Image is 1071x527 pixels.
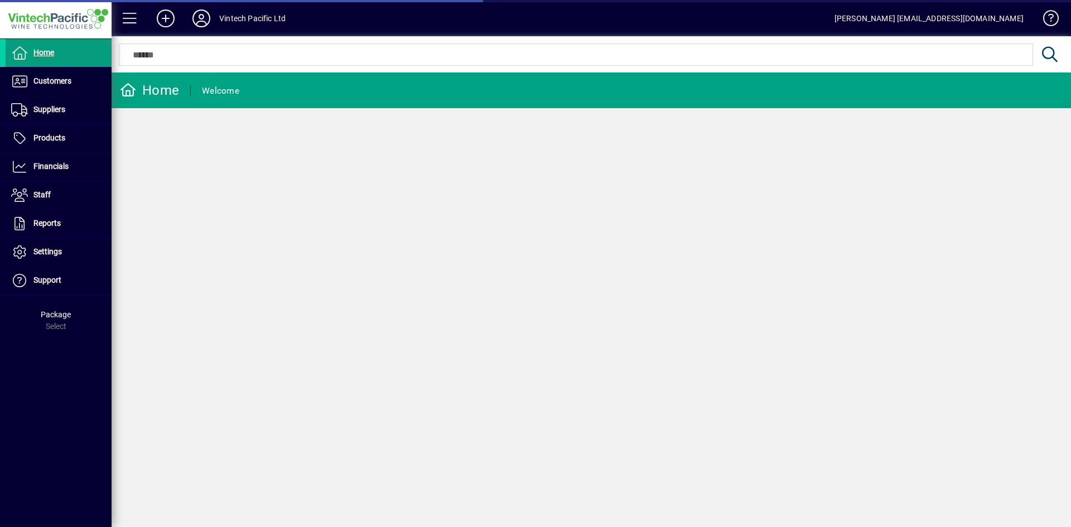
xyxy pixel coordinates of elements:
span: Settings [33,247,62,256]
a: Reports [6,210,112,238]
span: Reports [33,219,61,228]
a: Settings [6,238,112,266]
a: Support [6,267,112,294]
span: Customers [33,76,71,85]
span: Home [33,48,54,57]
button: Profile [184,8,219,28]
span: Staff [33,190,51,199]
a: Products [6,124,112,152]
a: Knowledge Base [1035,2,1057,38]
a: Customers [6,67,112,95]
a: Staff [6,181,112,209]
button: Add [148,8,184,28]
a: Suppliers [6,96,112,124]
a: Financials [6,153,112,181]
div: [PERSON_NAME] [EMAIL_ADDRESS][DOMAIN_NAME] [834,9,1024,27]
span: Products [33,133,65,142]
div: Home [120,81,179,99]
div: Welcome [202,82,239,100]
span: Support [33,275,61,284]
div: Vintech Pacific Ltd [219,9,286,27]
span: Package [41,310,71,319]
span: Suppliers [33,105,65,114]
span: Financials [33,162,69,171]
